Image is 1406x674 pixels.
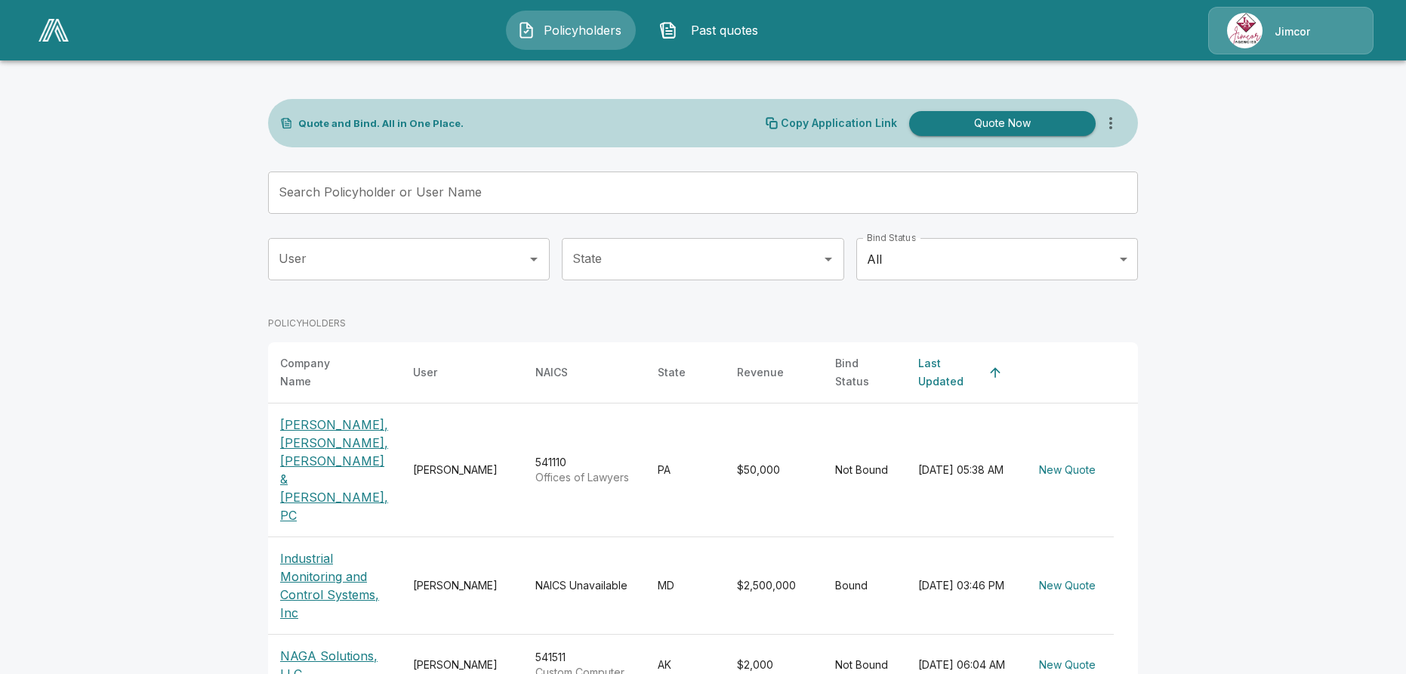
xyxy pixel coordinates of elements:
[1033,572,1102,600] button: New Quote
[541,21,624,39] span: Policyholders
[1096,108,1126,138] button: more
[1330,601,1406,674] iframe: Chat Widget
[413,363,437,382] div: User
[1033,456,1102,484] button: New Quote
[823,342,906,403] th: Bind Status
[280,354,362,391] div: Company Name
[413,657,511,672] div: [PERSON_NAME]
[867,231,916,244] label: Bind Status
[823,403,906,537] td: Not Bound
[646,403,725,537] td: PA
[918,354,982,391] div: Last Updated
[648,11,778,50] button: Past quotes IconPast quotes
[523,537,646,635] td: NAICS Unavailable
[781,118,897,128] p: Copy Application Link
[413,462,511,478] div: [PERSON_NAME]
[856,238,1138,280] div: All
[818,249,839,270] button: Open
[280,549,389,622] p: Industrial Monitoring and Control Systems, Inc
[535,363,568,382] div: NAICS
[906,537,1021,635] td: [DATE] 03:46 PM
[535,455,634,485] div: 541110
[517,21,535,39] img: Policyholders Icon
[823,537,906,635] td: Bound
[646,537,725,635] td: MD
[298,119,464,128] p: Quote and Bind. All in One Place.
[658,363,686,382] div: State
[725,537,823,635] td: $2,500,000
[903,111,1096,136] a: Quote Now
[909,111,1096,136] button: Quote Now
[737,363,784,382] div: Revenue
[725,403,823,537] td: $50,000
[268,317,346,330] p: POLICYHOLDERS
[535,470,634,485] p: Offices of Lawyers
[659,21,677,39] img: Past quotes Icon
[413,578,511,593] div: [PERSON_NAME]
[906,403,1021,537] td: [DATE] 05:38 AM
[506,11,636,50] button: Policyholders IconPolicyholders
[683,21,766,39] span: Past quotes
[280,416,389,524] p: [PERSON_NAME], [PERSON_NAME], [PERSON_NAME] & [PERSON_NAME], PC
[39,19,69,42] img: AA Logo
[523,249,544,270] button: Open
